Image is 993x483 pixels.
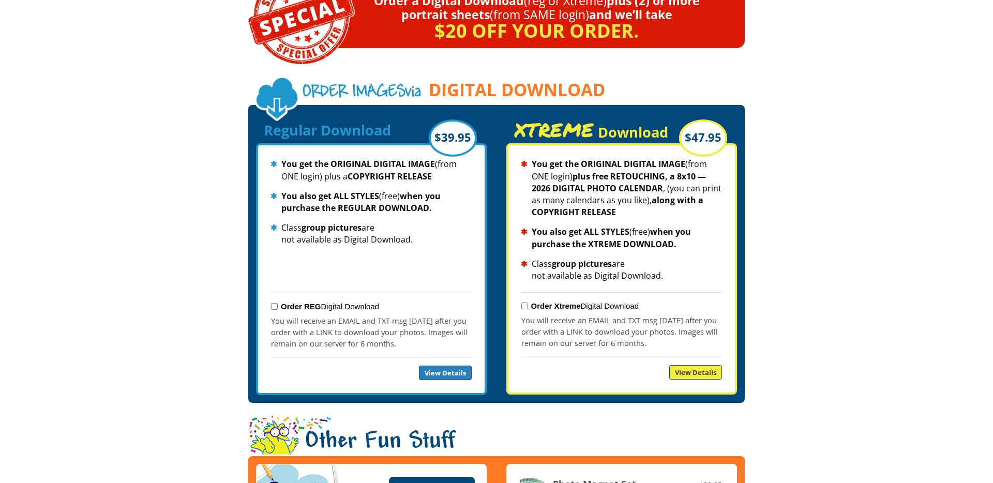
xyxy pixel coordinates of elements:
[531,301,639,310] label: Digital Download
[521,314,722,349] p: You will receive an EMAIL and TXT msg [DATE] after you order with a LINK to download your photos....
[281,302,321,311] strong: Order REG
[303,83,405,101] span: Order Images
[521,258,722,282] li: Class are not available as Digital Download.
[552,258,612,269] strong: group pictures
[271,222,472,246] li: Class are not available as Digital Download.
[271,158,472,182] li: (from ONE login) plus a
[302,222,362,233] strong: group pictures
[531,301,581,310] strong: Order Xtreme
[248,416,745,470] h1: Other Fun Stuff
[271,190,472,214] li: (free)
[490,6,589,23] span: (from SAME login)
[281,190,441,214] strong: when you purchase the REGULAR DOWNLOAD.
[281,158,435,170] strong: You get the ORIGINAL DIGITAL IMAGE
[429,119,477,157] div: $39.95
[264,120,391,140] span: Regular Download
[532,158,685,170] strong: You get the ORIGINAL DIGITAL IMAGE
[303,83,421,103] span: via
[281,302,379,311] label: Digital Download
[532,226,629,237] strong: You also get ALL STYLES
[521,158,722,218] li: (from ONE login) , (you can print as many calendars as you like),
[348,171,432,182] strong: COPYRIGHT RELEASE
[429,81,605,99] span: DIGITAL DOWNLOAD
[419,366,472,380] a: View Details
[532,226,691,249] strong: when you purchase the XTREME DOWNLOAD.
[669,365,722,380] a: View Details
[532,171,706,194] strong: plus free RETOUCHING, a 8x10 — 2026 DIGITAL PHOTO CALENDAR
[532,194,703,218] strong: along with a COPYRIGHT RELEASE
[598,123,668,142] span: Download
[281,190,379,202] strong: You also get ALL STYLES
[521,226,722,250] li: (free)
[679,119,727,157] div: $47.95
[277,22,745,38] p: $20 off your order.
[271,315,472,349] p: You will receive an EMAIL and TXT msg [DATE] after you order with a LINK to download your photos....
[514,122,594,138] span: XTREME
